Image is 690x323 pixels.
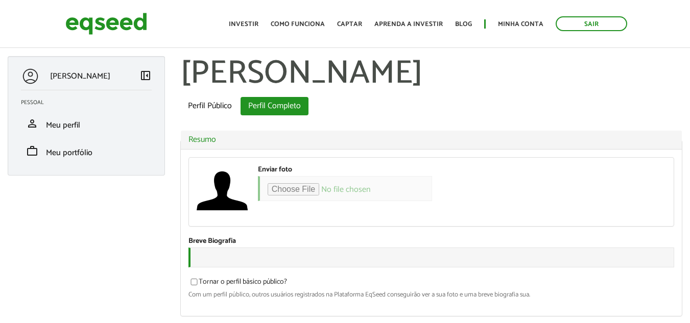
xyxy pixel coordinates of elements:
[26,145,38,157] span: work
[188,136,674,144] a: Resumo
[46,146,92,160] span: Meu portfólio
[197,165,248,216] a: Ver perfil do usuário.
[21,100,159,106] h2: Pessoal
[188,291,674,298] div: Com um perfil público, outros usuários registrados na Plataforma EqSeed conseguirão ver a sua fot...
[455,21,472,28] a: Blog
[241,97,308,115] a: Perfil Completo
[46,118,80,132] span: Meu perfil
[13,137,159,165] li: Meu portfólio
[188,279,287,289] label: Tornar o perfil básico público?
[65,10,147,37] img: EqSeed
[556,16,627,31] a: Sair
[21,145,152,157] a: workMeu portfólio
[271,21,325,28] a: Como funciona
[197,165,248,216] img: Foto de Alexandre C A Prado
[337,21,362,28] a: Captar
[229,21,258,28] a: Investir
[258,166,292,173] label: Enviar foto
[139,69,152,84] a: Colapsar menu
[188,238,236,245] label: Breve Biografia
[498,21,543,28] a: Minha conta
[50,71,110,81] p: [PERSON_NAME]
[180,56,682,92] h1: [PERSON_NAME]
[180,97,240,115] a: Perfil Público
[21,117,152,130] a: personMeu perfil
[139,69,152,82] span: left_panel_close
[13,110,159,137] li: Meu perfil
[374,21,443,28] a: Aprenda a investir
[185,279,203,285] input: Tornar o perfil básico público?
[26,117,38,130] span: person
